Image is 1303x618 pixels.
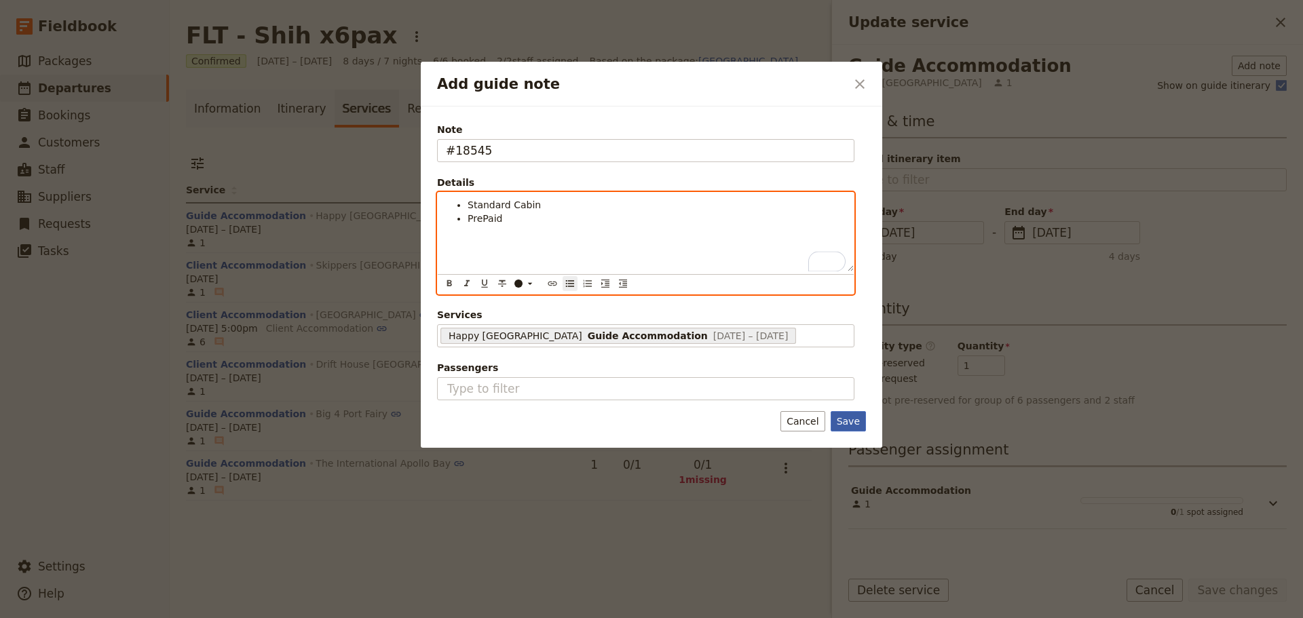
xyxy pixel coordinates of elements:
[513,278,540,289] div: ​
[446,381,832,397] input: Passengers
[468,213,502,224] span: PrePaid
[563,276,578,291] button: Bulleted list
[848,73,871,96] button: Close dialog
[449,329,582,343] span: Happy [GEOGRAPHIC_DATA]
[437,308,854,322] span: Services
[616,276,630,291] button: Decrease indent
[713,330,789,341] span: [DATE] – [DATE]
[468,199,541,210] span: Standard Cabin
[477,276,492,291] button: Format underline
[580,276,595,291] button: Numbered list
[442,276,457,291] button: Format bold
[495,276,510,291] button: Format strikethrough
[437,123,854,136] span: Note
[437,139,854,162] input: Note
[588,329,708,343] span: Guide Accommodation
[437,361,854,374] span: Passengers
[545,276,560,291] button: Insert link
[831,411,866,431] button: Save
[459,276,474,291] button: Format italic
[438,193,854,271] div: To enrich screen reader interactions, please activate Accessibility in Grammarly extension settings
[511,276,538,291] button: ​
[437,176,854,189] div: Details
[437,74,846,94] h2: Add guide note
[780,411,825,431] button: Cancel
[598,276,613,291] button: Increase indent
